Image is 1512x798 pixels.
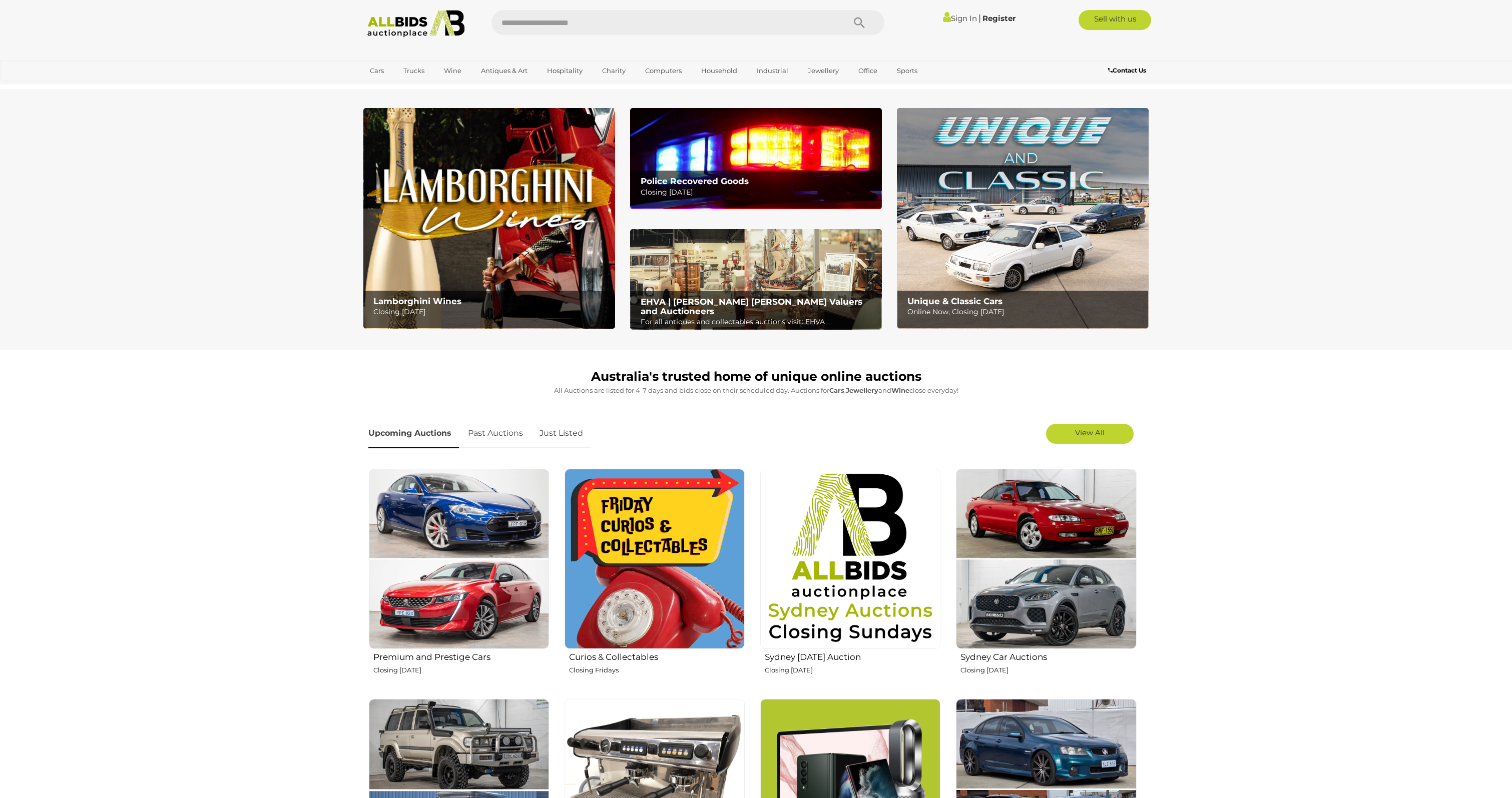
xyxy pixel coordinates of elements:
[363,79,447,96] a: [GEOGRAPHIC_DATA]
[829,386,844,394] strong: Cars
[363,108,615,329] img: Lamborghini Wines
[907,306,1143,318] p: Online Now, Closing [DATE]
[891,386,909,394] strong: Wine
[695,63,744,79] a: Household
[373,650,549,662] h2: Premium and Prestige Cars
[801,63,845,79] a: Jewellery
[437,63,468,79] a: Wine
[846,386,878,394] strong: Jewellery
[852,63,884,79] a: Office
[960,664,1136,676] p: Closing [DATE]
[596,63,632,79] a: Charity
[368,419,459,448] a: Upcoming Auctions
[368,370,1144,384] h1: Australia's trusted home of unique online auctions
[474,63,534,79] a: Antiques & Art
[373,306,609,318] p: Closing [DATE]
[956,469,1136,649] img: Sydney Car Auctions
[943,14,977,23] a: Sign In
[955,468,1136,691] a: Sydney Car Auctions Closing [DATE]
[834,10,884,35] button: Search
[541,63,589,79] a: Hospitality
[460,419,531,448] a: Past Auctions
[978,13,981,24] span: |
[397,63,431,79] a: Trucks
[564,468,745,691] a: Curios & Collectables Closing Fridays
[907,296,1002,306] b: Unique & Classic Cars
[532,419,591,448] a: Just Listed
[765,650,940,662] h2: Sydney [DATE] Auction
[569,664,745,676] p: Closing Fridays
[750,63,795,79] a: Industrial
[765,664,940,676] p: Closing [DATE]
[760,469,940,649] img: Sydney Sunday Auction
[890,63,924,79] a: Sports
[897,108,1149,329] a: Unique & Classic Cars Unique & Classic Cars Online Now, Closing [DATE]
[565,469,745,649] img: Curios & Collectables
[630,229,882,330] img: EHVA | Evans Hastings Valuers and Auctioneers
[960,650,1136,662] h2: Sydney Car Auctions
[641,297,862,316] b: EHVA | [PERSON_NAME] [PERSON_NAME] Valuers and Auctioneers
[368,468,549,691] a: Premium and Prestige Cars Closing [DATE]
[1079,10,1151,30] a: Sell with us
[630,108,882,209] a: Police Recovered Goods Police Recovered Goods Closing [DATE]
[1108,65,1149,76] a: Contact Us
[1075,428,1105,437] span: View All
[630,229,882,330] a: EHVA | Evans Hastings Valuers and Auctioneers EHVA | [PERSON_NAME] [PERSON_NAME] Valuers and Auct...
[639,63,688,79] a: Computers
[1046,424,1134,444] a: View All
[1108,67,1146,74] b: Contact Us
[362,10,470,38] img: Allbids.com.au
[630,108,882,209] img: Police Recovered Goods
[641,176,749,186] b: Police Recovered Goods
[641,316,876,328] p: For all antiques and collectables auctions visit: EHVA
[363,63,390,79] a: Cars
[982,14,1016,23] a: Register
[373,664,549,676] p: Closing [DATE]
[369,469,549,649] img: Premium and Prestige Cars
[373,296,461,306] b: Lamborghini Wines
[641,186,876,199] p: Closing [DATE]
[368,385,1144,396] p: All Auctions are listed for 4-7 days and bids close on their scheduled day. Auctions for , and cl...
[897,108,1149,329] img: Unique & Classic Cars
[760,468,940,691] a: Sydney [DATE] Auction Closing [DATE]
[569,650,745,662] h2: Curios & Collectables
[363,108,615,329] a: Lamborghini Wines Lamborghini Wines Closing [DATE]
